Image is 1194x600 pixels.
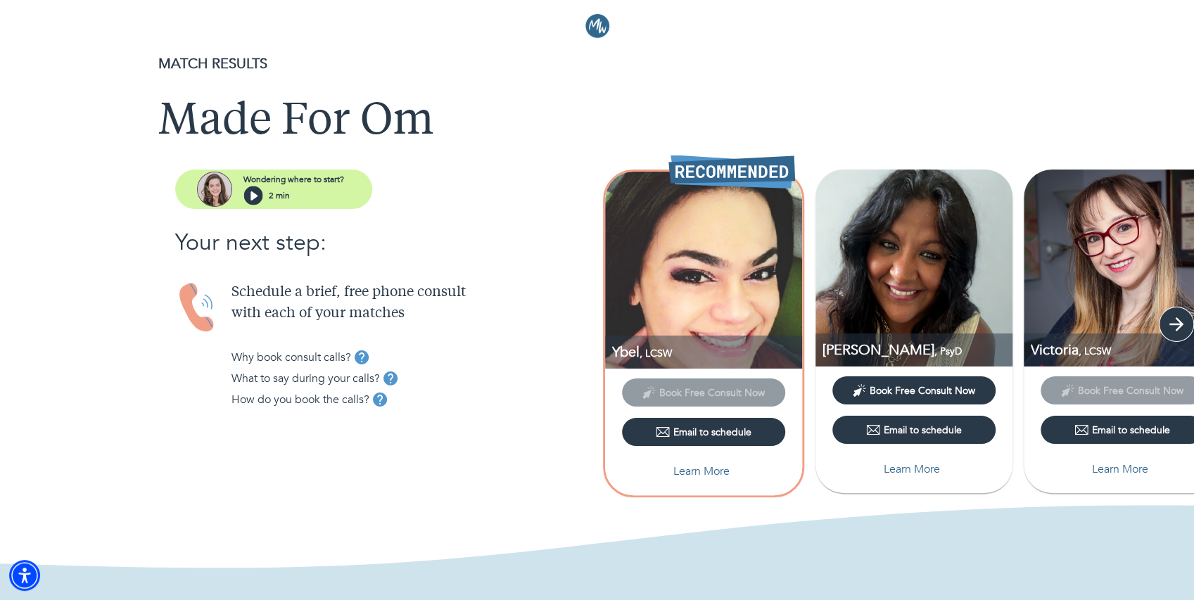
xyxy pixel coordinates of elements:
p: Learn More [884,461,940,478]
img: Recommended Therapist [668,155,795,189]
p: 2 min [269,189,290,202]
span: This provider has not yet shared their calendar link. Please email the provider to schedule [622,385,785,399]
span: , LCSW [640,347,672,360]
p: Learn More [1092,461,1148,478]
img: Logo [585,14,609,38]
button: Learn More [832,455,996,483]
p: Wondering where to start? [243,173,344,186]
p: How do you book the calls? [231,391,369,408]
img: assistant [197,172,232,207]
p: Schedule a brief, free phone consult with each of your matches [231,282,597,324]
p: Learn More [673,463,730,480]
p: PsyD [823,340,1012,359]
div: Accessibility Menu [9,560,40,591]
button: tooltip [369,389,390,410]
p: Your next step: [175,226,597,260]
span: Book Free Consult Now [870,384,975,397]
button: assistantWondering where to start?2 min [175,170,372,209]
img: Ybel Lemoine profile [605,172,802,369]
span: , LCSW [1079,345,1111,358]
p: What to say during your calls? [231,370,380,387]
button: Email to schedule [832,416,996,444]
p: Why book consult calls? [231,349,351,366]
button: Book Free Consult Now [832,376,996,404]
div: Email to schedule [1074,423,1170,437]
button: tooltip [380,368,401,389]
p: MATCH RESULTS [158,53,1036,75]
p: LCSW [612,343,802,362]
img: Handset [175,282,220,333]
button: tooltip [351,347,372,368]
span: , PsyD [934,345,962,358]
div: Email to schedule [866,423,962,437]
div: Email to schedule [656,425,751,439]
button: Learn More [622,457,785,485]
h1: Made For Om [158,97,1036,148]
button: Email to schedule [622,418,785,446]
img: Sweta Venkataramanan profile [815,170,1012,366]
